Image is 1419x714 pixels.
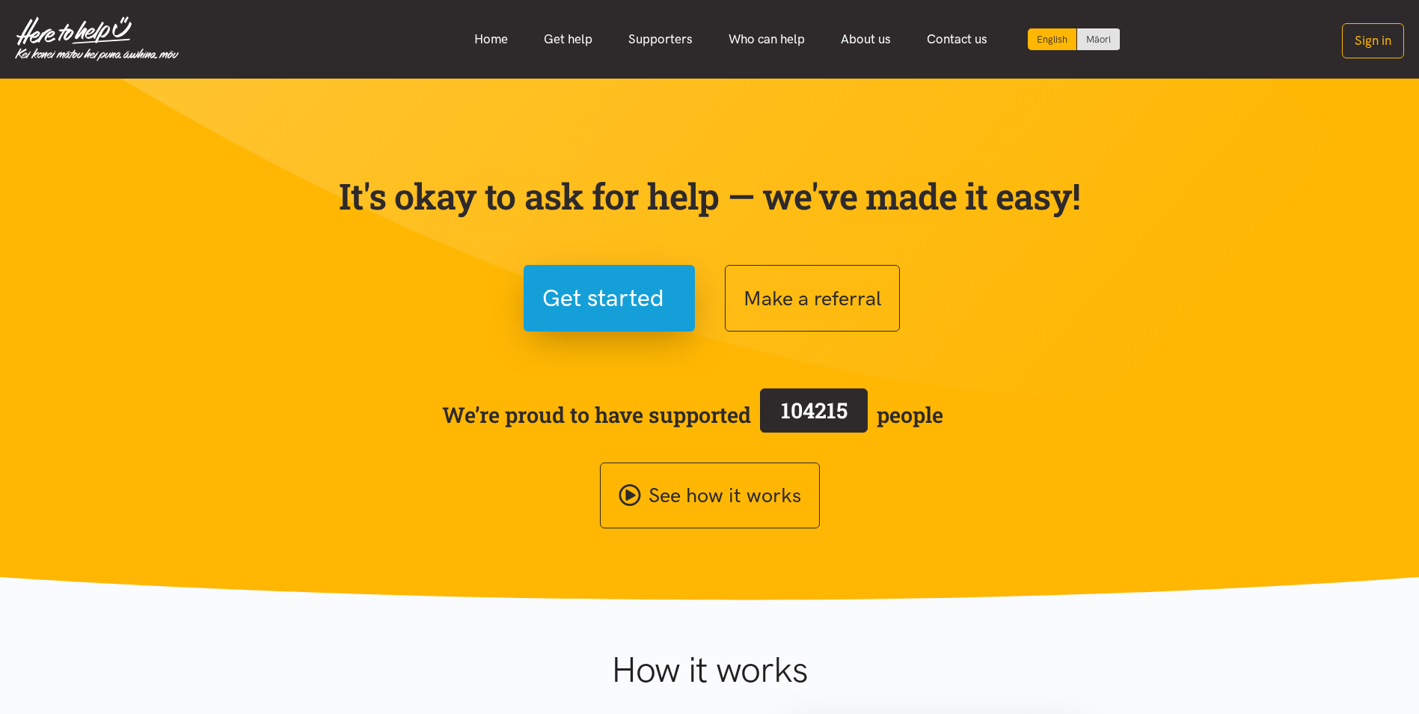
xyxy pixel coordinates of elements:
[751,385,877,444] a: 104215
[524,265,695,332] button: Get started
[465,648,954,692] h1: How it works
[600,463,820,529] a: See how it works
[610,23,711,55] a: Supporters
[823,23,909,55] a: About us
[526,23,610,55] a: Get help
[1342,23,1404,58] button: Sign in
[456,23,526,55] a: Home
[542,279,664,317] span: Get started
[15,16,179,61] img: Home
[909,23,1005,55] a: Contact us
[781,396,848,424] span: 104215
[725,265,900,332] button: Make a referral
[711,23,823,55] a: Who can help
[1028,28,1077,50] div: Current language
[1028,28,1121,50] div: Language toggle
[336,174,1084,218] p: It's okay to ask for help — we've made it easy!
[442,385,943,444] span: We’re proud to have supported people
[1077,28,1120,50] a: Switch to Te Reo Māori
